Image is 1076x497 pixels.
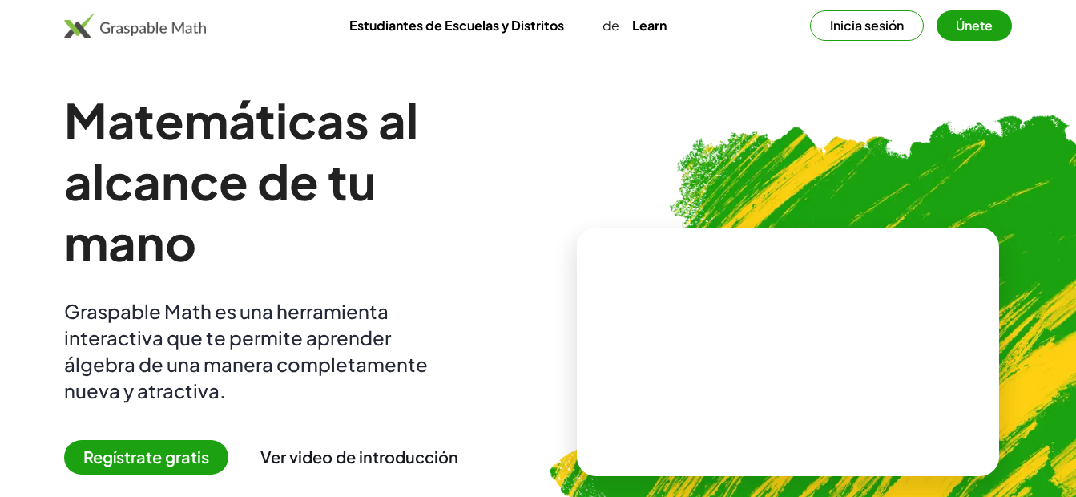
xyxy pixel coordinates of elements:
[260,446,458,467] button: Ver video de introducción
[667,292,908,412] video: What is this? This is dynamic math notation. Dynamic math notation plays a central role in how Gr...
[64,298,449,404] div: Graspable Math es una herramienta interactiva que te permite aprender álgebra de una manera compl...
[337,16,679,35] div: de
[64,440,228,475] span: Regístrate gratis
[337,10,577,40] a: Estudiantes de Escuelas y Distritos
[64,90,513,273] h1: Matemáticas al alcance de tu mano
[810,10,924,41] button: Inicia sesión
[937,10,1012,41] button: Únete
[619,10,679,40] a: Learn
